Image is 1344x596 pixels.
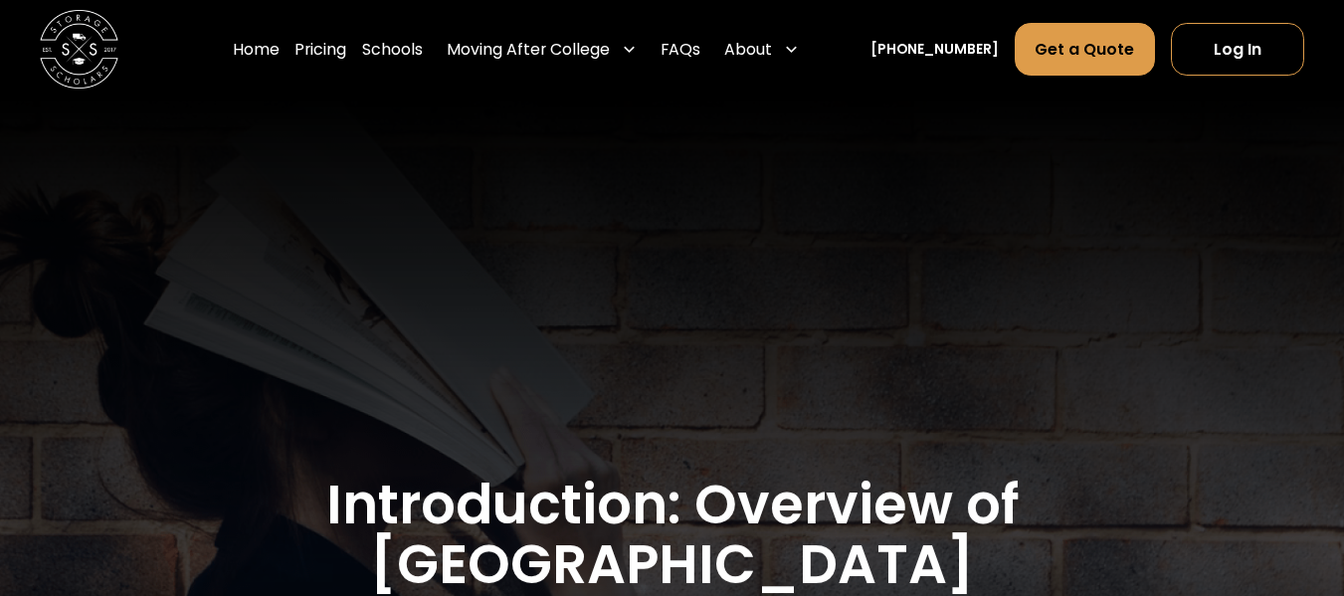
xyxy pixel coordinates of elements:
[724,38,772,62] div: About
[40,10,118,89] img: Storage Scholars main logo
[439,22,645,77] div: Moving After College
[870,39,999,60] a: [PHONE_NUMBER]
[362,22,423,77] a: Schools
[294,22,346,77] a: Pricing
[233,22,280,77] a: Home
[447,38,610,62] div: Moving After College
[40,476,1305,595] h1: Introduction: Overview of [GEOGRAPHIC_DATA]
[1015,23,1156,76] a: Get a Quote
[716,22,807,77] div: About
[661,22,700,77] a: FAQs
[40,10,118,89] a: home
[1171,23,1304,76] a: Log In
